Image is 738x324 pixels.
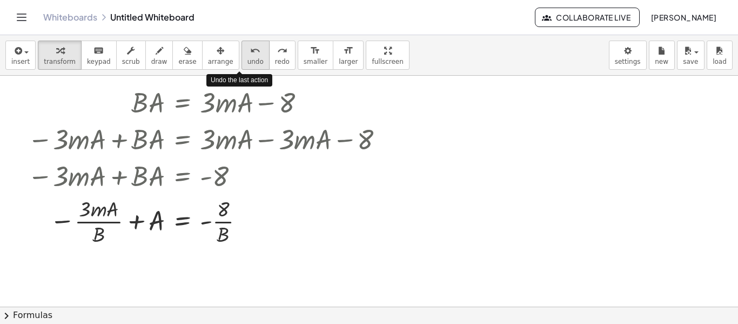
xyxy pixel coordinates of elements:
button: undoundo [241,41,270,70]
i: undo [250,44,260,57]
button: transform [38,41,82,70]
button: settings [609,41,647,70]
button: draw [145,41,173,70]
span: [PERSON_NAME] [650,12,716,22]
span: fullscreen [372,58,403,65]
span: redo [275,58,290,65]
i: format_size [343,44,353,57]
button: keyboardkeypad [81,41,117,70]
i: redo [277,44,287,57]
button: save [677,41,705,70]
i: keyboard [93,44,104,57]
span: erase [178,58,196,65]
span: larger [339,58,358,65]
button: Toggle navigation [13,9,30,26]
span: insert [11,58,30,65]
span: scrub [122,58,140,65]
a: Whiteboards [43,12,97,23]
button: new [649,41,675,70]
div: Undo the last action [206,74,272,87]
button: arrange [202,41,239,70]
span: settings [615,58,641,65]
span: undo [247,58,264,65]
button: redoredo [269,41,296,70]
span: arrange [208,58,233,65]
span: load [713,58,727,65]
button: fullscreen [366,41,409,70]
button: format_sizelarger [333,41,364,70]
button: scrub [116,41,146,70]
i: format_size [310,44,320,57]
span: new [655,58,668,65]
span: draw [151,58,167,65]
span: smaller [304,58,327,65]
button: load [707,41,733,70]
span: keypad [87,58,111,65]
button: [PERSON_NAME] [642,8,725,27]
button: format_sizesmaller [298,41,333,70]
span: save [683,58,698,65]
button: erase [172,41,202,70]
button: Collaborate Live [535,8,640,27]
button: insert [5,41,36,70]
span: Collaborate Live [544,12,630,22]
span: transform [44,58,76,65]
